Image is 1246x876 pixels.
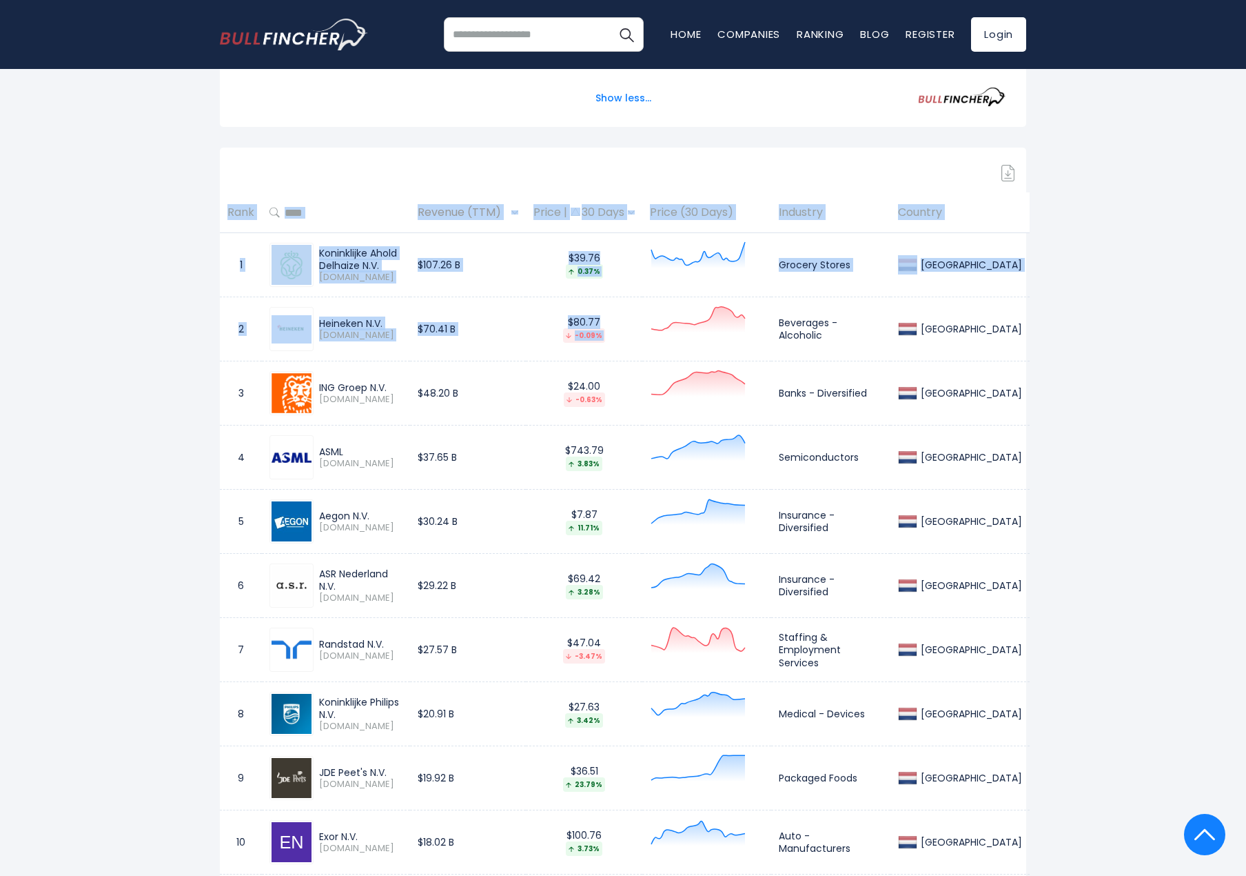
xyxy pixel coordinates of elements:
[566,457,602,471] div: 3.83%
[319,381,402,394] div: ING Groep N.V.
[319,593,402,604] span: [DOMAIN_NAME]
[917,772,1022,784] div: [GEOGRAPHIC_DATA]
[587,87,660,110] button: Show less...
[971,17,1026,52] a: Login
[410,810,526,875] td: $18.02 B
[319,568,402,593] div: ASR Nederland N.V.
[220,490,262,554] td: 5
[771,361,890,426] td: Banks - Diversified
[272,501,311,541] img: AGN.AS.png
[220,19,368,50] img: bullfincher logo
[220,810,262,875] td: 10
[319,446,402,458] div: ASML
[533,829,635,856] div: $100.76
[860,27,889,41] a: Blog
[565,713,603,728] div: 3.42%
[319,330,402,341] span: [DOMAIN_NAME]
[717,27,780,41] a: Companies
[319,247,402,272] div: Koninklijke Ahold Delhaize N.V.
[533,508,635,535] div: $7.87
[319,638,402,650] div: Randstad N.V.
[220,361,262,426] td: 3
[319,830,402,843] div: Exor N.V.
[220,682,262,746] td: 8
[410,682,526,746] td: $20.91 B
[771,554,890,618] td: Insurance - Diversified
[563,649,605,664] div: -3.47%
[563,777,605,792] div: 23.79%
[771,426,890,490] td: Semiconductors
[272,758,311,798] img: JDEP.AS.png
[917,644,1022,656] div: [GEOGRAPHIC_DATA]
[319,458,402,470] span: [DOMAIN_NAME]
[563,328,605,343] div: -0.09%
[319,650,402,662] span: [DOMAIN_NAME]
[564,392,605,407] div: -0.63%
[771,682,890,746] td: Medical - Devices
[220,297,262,361] td: 2
[410,233,526,297] td: $107.26 B
[771,192,890,233] th: Industry
[220,426,262,490] td: 4
[418,202,508,223] span: Revenue (TTM)
[319,721,402,733] span: [DOMAIN_NAME]
[319,510,402,522] div: Aegon N.V.
[533,765,635,792] div: $36.51
[272,566,311,606] img: ASRNL.AS.png
[771,490,890,554] td: Insurance - Diversified
[533,444,635,471] div: $743.79
[533,380,635,407] div: $24.00
[533,206,635,220] div: Price | 30 Days
[533,637,635,664] div: $47.04
[917,708,1022,720] div: [GEOGRAPHIC_DATA]
[609,17,644,52] button: Search
[533,252,635,279] div: $39.76
[319,394,402,406] span: [DOMAIN_NAME]
[566,585,603,599] div: 3.28%
[410,490,526,554] td: $30.24 B
[771,297,890,361] td: Beverages - Alcoholic
[906,27,954,41] a: Register
[272,245,311,285] img: AD.AS.png
[319,696,402,721] div: Koninklijke Philips N.V.
[890,192,1030,233] th: Country
[410,746,526,810] td: $19.92 B
[771,810,890,875] td: Auto - Manufacturers
[410,618,526,682] td: $27.57 B
[272,630,311,670] img: RAND.AS.png
[410,554,526,618] td: $29.22 B
[771,618,890,682] td: Staffing & Employment Services
[319,766,402,779] div: JDE Peet's N.V.
[771,233,890,297] td: Grocery Stores
[917,515,1022,528] div: [GEOGRAPHIC_DATA]
[533,573,635,599] div: $69.42
[533,316,635,343] div: $80.77
[410,297,526,361] td: $70.41 B
[671,27,701,41] a: Home
[917,579,1022,592] div: [GEOGRAPHIC_DATA]
[272,694,311,734] img: PHIA.AS.png
[272,315,311,344] img: HEIA.AS.png
[533,701,635,728] div: $27.63
[917,387,1022,399] div: [GEOGRAPHIC_DATA]
[220,233,262,297] td: 1
[917,259,1022,271] div: [GEOGRAPHIC_DATA]
[319,843,402,855] span: [DOMAIN_NAME]
[272,452,311,464] img: ASML.AS.png
[917,451,1022,464] div: [GEOGRAPHIC_DATA]
[272,373,311,413] img: INGA.AS.png
[220,618,262,682] td: 7
[410,361,526,426] td: $48.20 B
[319,522,402,534] span: [DOMAIN_NAME]
[771,746,890,810] td: Packaged Foods
[410,426,526,490] td: $37.65 B
[566,521,602,535] div: 11.71%
[220,19,368,50] a: Go to homepage
[917,323,1022,335] div: [GEOGRAPHIC_DATA]
[917,836,1022,848] div: [GEOGRAPHIC_DATA]
[566,264,603,279] div: 0.37%
[319,272,402,283] span: [DOMAIN_NAME]
[319,779,402,790] span: [DOMAIN_NAME]
[220,746,262,810] td: 9
[319,317,402,330] div: Heineken N.V.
